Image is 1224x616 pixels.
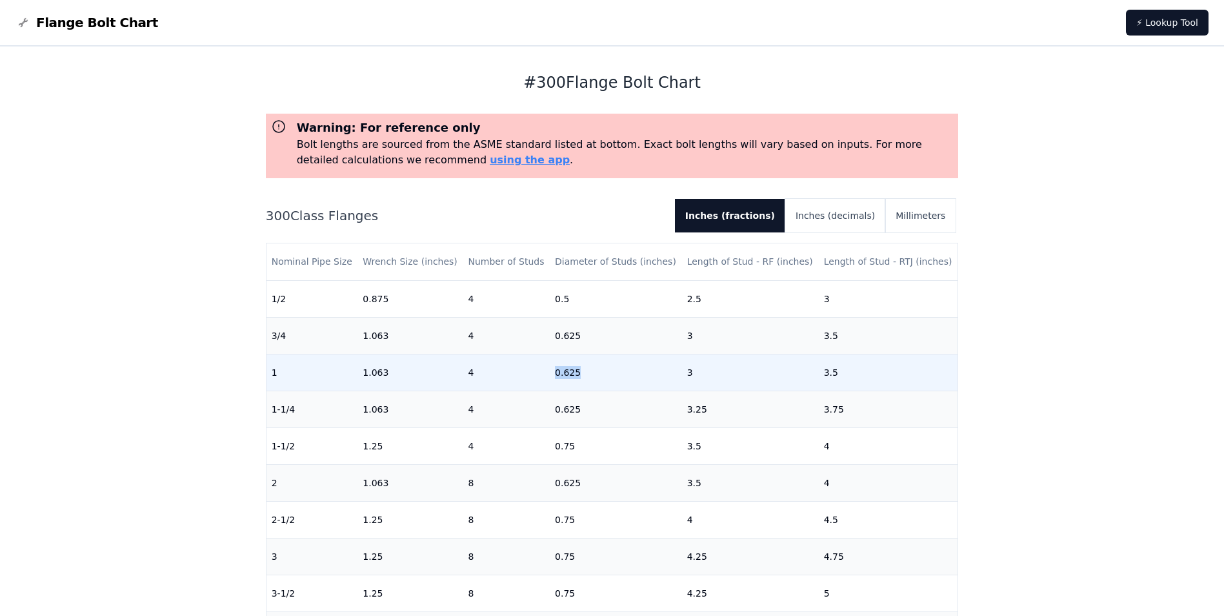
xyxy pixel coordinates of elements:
[819,464,958,501] td: 4
[15,14,158,32] a: Flange Bolt Chart LogoFlange Bolt Chart
[785,199,885,232] button: Inches (decimals)
[682,354,819,391] td: 3
[819,243,958,280] th: Length of Stud - RTJ (inches)
[357,538,463,575] td: 1.25
[266,575,358,611] td: 3-1/2
[819,391,958,427] td: 3.75
[463,575,550,611] td: 8
[357,354,463,391] td: 1.063
[266,207,665,225] h2: 300 Class Flanges
[675,199,785,232] button: Inches (fractions)
[297,137,954,168] p: Bolt lengths are sourced from the ASME standard listed at bottom. Exact bolt lengths will vary ba...
[819,575,958,611] td: 5
[266,280,358,317] td: 1/2
[819,280,958,317] td: 3
[490,154,570,166] a: using the app
[550,427,682,464] td: 0.75
[682,391,819,427] td: 3.25
[550,575,682,611] td: 0.75
[357,427,463,464] td: 1.25
[266,427,358,464] td: 1-1/2
[266,72,959,93] h1: # 300 Flange Bolt Chart
[297,119,954,137] h3: Warning: For reference only
[266,317,358,354] td: 3/4
[682,575,819,611] td: 4.25
[463,427,550,464] td: 4
[463,501,550,538] td: 8
[266,501,358,538] td: 2-1/2
[819,427,958,464] td: 4
[885,199,956,232] button: Millimeters
[357,464,463,501] td: 1.063
[1126,10,1209,36] a: ⚡ Lookup Tool
[819,538,958,575] td: 4.75
[819,317,958,354] td: 3.5
[550,538,682,575] td: 0.75
[357,280,463,317] td: 0.875
[682,317,819,354] td: 3
[550,391,682,427] td: 0.625
[266,538,358,575] td: 3
[819,354,958,391] td: 3.5
[357,317,463,354] td: 1.063
[463,464,550,501] td: 8
[682,243,819,280] th: Length of Stud - RF (inches)
[463,391,550,427] td: 4
[266,243,358,280] th: Nominal Pipe Size
[463,243,550,280] th: Number of Studs
[550,464,682,501] td: 0.625
[682,501,819,538] td: 4
[463,280,550,317] td: 4
[819,501,958,538] td: 4.5
[682,280,819,317] td: 2.5
[463,317,550,354] td: 4
[463,354,550,391] td: 4
[36,14,158,32] span: Flange Bolt Chart
[15,15,31,30] img: Flange Bolt Chart Logo
[550,243,682,280] th: Diameter of Studs (inches)
[357,501,463,538] td: 1.25
[682,464,819,501] td: 3.5
[357,243,463,280] th: Wrench Size (inches)
[357,391,463,427] td: 1.063
[266,391,358,427] td: 1-1/4
[266,464,358,501] td: 2
[266,354,358,391] td: 1
[357,575,463,611] td: 1.25
[550,501,682,538] td: 0.75
[682,538,819,575] td: 4.25
[550,354,682,391] td: 0.625
[550,317,682,354] td: 0.625
[682,427,819,464] td: 3.5
[463,538,550,575] td: 8
[550,280,682,317] td: 0.5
